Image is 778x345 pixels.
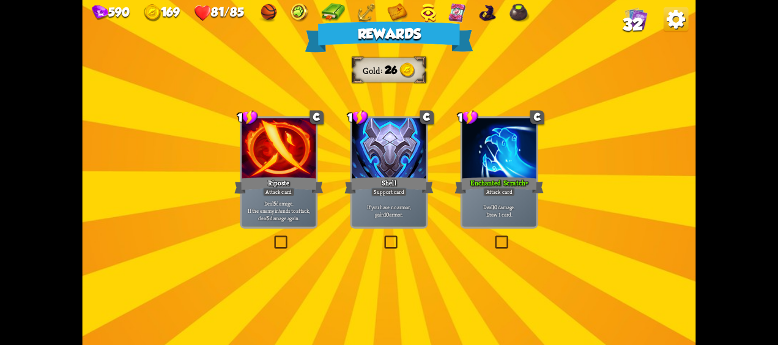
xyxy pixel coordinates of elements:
img: Infinite Deck - Draw a card whenever your hand is empty. [448,3,465,22]
div: Gems [92,5,129,21]
div: 1 [458,109,478,125]
b: 5 [273,199,276,207]
img: Cards_Icon.png [624,7,648,31]
span: 32 [623,15,643,34]
img: Golden Paw - Enemies drop more gold. [289,3,309,22]
div: 1 [347,109,368,125]
div: Shell [344,176,434,195]
img: Anchor - Start each combat with 10 armor. [357,3,376,22]
div: C [310,110,324,124]
img: gold.png [400,63,415,78]
div: Gold [144,4,180,21]
p: Deal damage. Draw 1 card. [464,203,535,218]
div: Attack card [483,188,516,197]
b: + [525,179,528,188]
p: If you have no armor, gain armor. [354,203,424,218]
div: Health [194,4,243,21]
img: health.png [194,4,211,21]
div: Support card [371,188,407,197]
img: Book - Gain 1 extra stamina at the start of each turn. [320,3,345,22]
img: Witch Hat - Draw 1 additional card at the start of each turn. [478,3,497,22]
img: Hieroglyph - Draw a card after using an ability. [420,3,437,22]
div: Rewards [305,21,473,52]
b: 5 [267,214,270,221]
div: Attack card [262,188,295,197]
div: Riposte [234,176,324,195]
b: 10 [384,210,389,218]
img: Cauldron - Draw 2 additional cards at the start of each combat. [509,3,530,22]
div: C [420,110,434,124]
div: C [530,110,544,124]
img: gold.png [144,4,161,21]
div: Gold [363,65,384,76]
img: Map - Reveal all path points on the map. [388,3,408,22]
img: gem.png [92,6,108,21]
div: Enchanted Scratch [454,176,544,195]
img: Basketball - For every stamina point left at the end of your turn, gain 5 armor. [258,3,278,22]
div: View all the cards in your deck [624,7,648,32]
span: 26 [385,64,397,76]
img: OptionsButton.png [664,7,689,32]
div: 1 [237,109,258,125]
b: 10 [492,203,497,210]
p: Deal damage. If the enemy intends to attack, deal damage again. [243,199,314,221]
